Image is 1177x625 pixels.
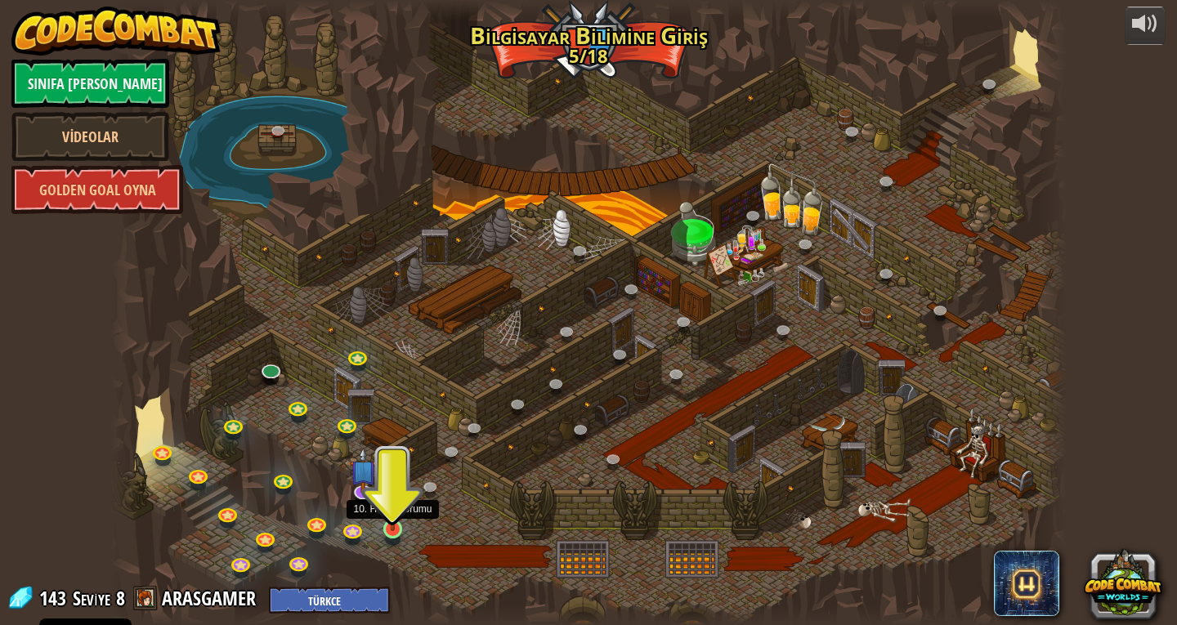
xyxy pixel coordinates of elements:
[1125,7,1166,45] button: Sesi ayarla
[73,585,110,612] span: Seviye
[11,112,169,161] a: Videolar
[11,59,169,108] a: Sınıfa [PERSON_NAME]
[162,585,261,611] a: ARASGAMER
[11,7,221,56] img: CodeCombat - Learn how to code by playing a game
[39,585,71,611] span: 143
[11,165,183,214] a: Golden Goal Oyna
[350,447,377,493] img: level-banner-unstarted-subscriber.png
[381,475,405,531] img: level-banner-started.png
[116,585,125,611] span: 8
